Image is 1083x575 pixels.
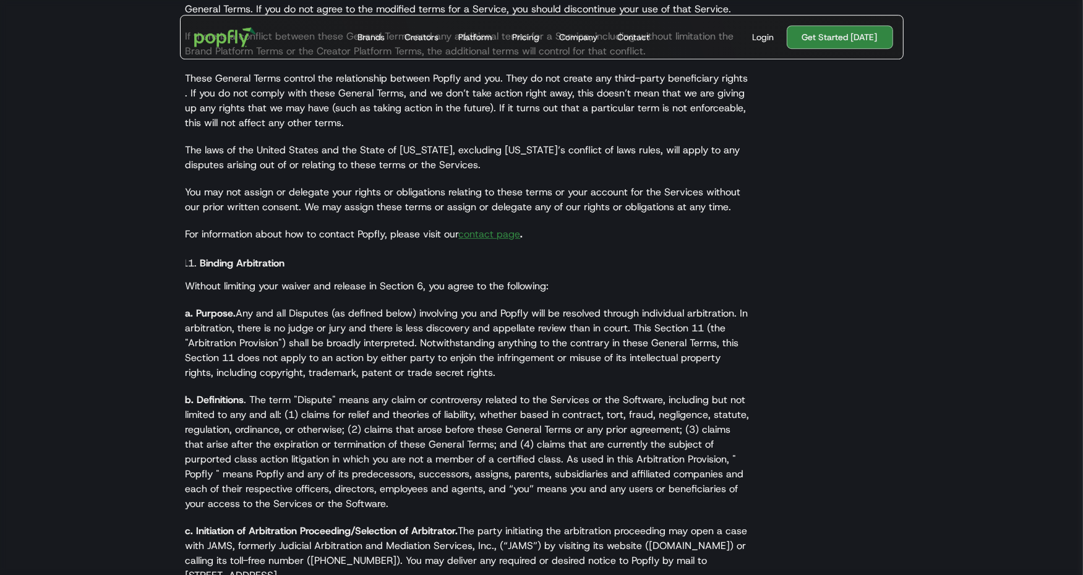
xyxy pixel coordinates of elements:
[400,15,443,59] a: Creators
[512,31,539,43] div: Pricing
[186,307,236,320] strong: a. Purpose.
[186,306,750,380] p: Any and all Disputes (as defined below) involving you and Popfly will be resolved through individ...
[186,143,750,172] p: The laws of the United States and the State of [US_STATE], excluding [US_STATE]’s conflict of law...
[787,25,893,49] a: Get Started [DATE]
[521,228,523,241] strong: .
[612,15,654,59] a: Contact
[357,31,385,43] div: Brands
[186,71,750,130] p: These General Terms control the relationship between Popfly and you. They do not create any third...
[186,393,244,406] strong: b. Definitions
[748,31,779,43] a: Login
[453,15,497,59] a: Platform
[554,15,602,59] a: Company
[405,31,439,43] div: Creators
[186,19,265,56] a: home
[186,279,750,294] p: Without limiting your waiver and release in Section 6, you agree to the following:
[753,31,774,43] div: Login
[353,15,390,59] a: Brands
[459,228,521,241] a: contact page
[186,185,750,215] p: You may not assign or delegate your rights or obligations relating to these terms or your account...
[458,31,492,43] div: Platform
[200,257,285,270] strong: Binding Arbitration
[617,31,649,43] div: Contact
[186,524,458,537] strong: c. Initiation of Arbitration Proceeding/Selection of Arbitrator.
[507,15,544,59] a: Pricing
[559,31,597,43] div: Company
[186,227,750,242] p: For information about how to contact Popfly, please visit our
[186,393,750,511] p: . The term "Dispute" means any claim or controversy related to the Services or the Software, incl...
